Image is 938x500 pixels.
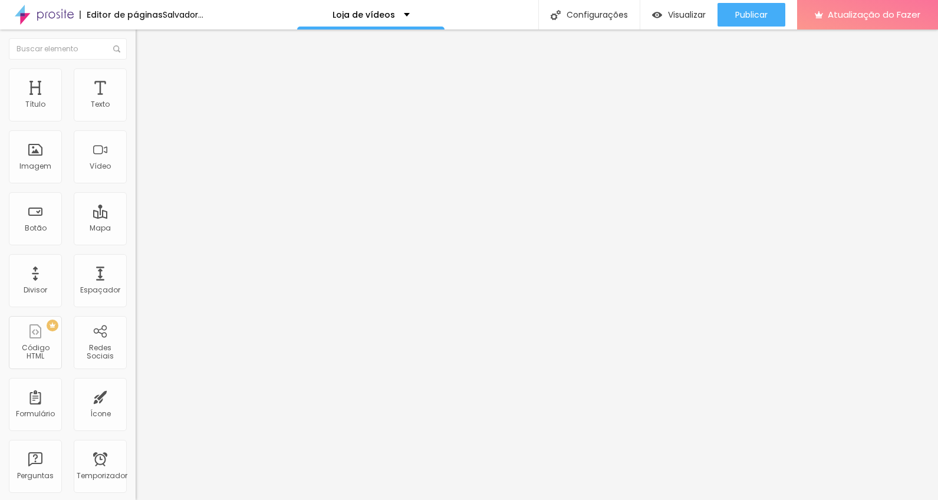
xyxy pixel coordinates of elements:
font: Atualização do Fazer [828,8,920,21]
button: Visualizar [640,3,718,27]
font: Formulário [16,409,55,419]
font: Redes Sociais [87,343,114,361]
font: Título [25,99,45,109]
font: Publicar [735,9,768,21]
font: Perguntas [17,471,54,481]
font: Temporizador [77,471,127,481]
input: Buscar elemento [9,38,127,60]
font: Salvador... [163,9,203,21]
img: Ícone [113,45,120,52]
font: Visualizar [668,9,706,21]
font: Editor de páginas [87,9,163,21]
font: Imagem [19,161,51,171]
font: Código HTML [22,343,50,361]
font: Divisor [24,285,47,295]
font: Configurações [567,9,628,21]
font: Mapa [90,223,111,233]
font: Vídeo [90,161,111,171]
font: Botão [25,223,47,233]
font: Ícone [90,409,111,419]
button: Publicar [718,3,785,27]
iframe: Editor [136,29,938,500]
img: view-1.svg [652,10,662,20]
font: Texto [91,99,110,109]
font: Espaçador [80,285,120,295]
img: Ícone [551,10,561,20]
font: Loja de vídeos [333,9,395,21]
